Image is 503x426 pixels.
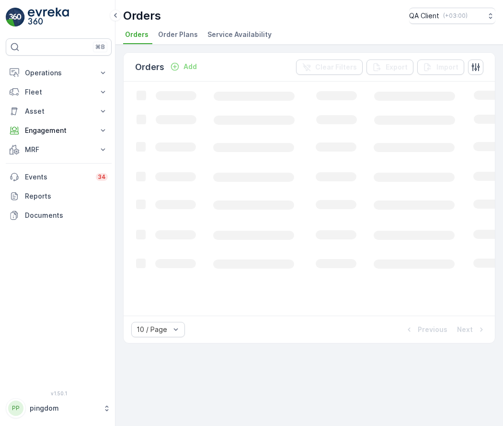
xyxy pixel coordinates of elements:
[315,62,357,72] p: Clear Filters
[6,140,112,159] button: MRF
[6,102,112,121] button: Asset
[409,8,495,24] button: QA Client(+03:00)
[386,62,408,72] p: Export
[123,8,161,24] p: Orders
[443,12,468,20] p: ( +03:00 )
[25,172,90,182] p: Events
[25,211,108,220] p: Documents
[25,145,92,154] p: MRF
[25,191,108,201] p: Reports
[207,30,272,39] span: Service Availability
[166,61,201,72] button: Add
[6,398,112,418] button: PPpingdom
[409,11,439,21] p: QA Client
[8,401,23,416] div: PP
[417,59,464,75] button: Import
[28,8,69,27] img: logo_light-DOdMpM7g.png
[25,126,92,135] p: Engagement
[6,8,25,27] img: logo
[436,62,458,72] p: Import
[296,59,363,75] button: Clear Filters
[30,403,98,413] p: pingdom
[125,30,149,39] span: Orders
[456,324,487,335] button: Next
[135,60,164,74] p: Orders
[25,87,92,97] p: Fleet
[183,62,197,71] p: Add
[403,324,448,335] button: Previous
[25,106,92,116] p: Asset
[6,63,112,83] button: Operations
[6,167,112,187] a: Events34
[6,83,112,102] button: Fleet
[418,325,447,334] p: Previous
[25,68,92,78] p: Operations
[95,43,105,51] p: ⌘B
[366,59,413,75] button: Export
[98,173,106,181] p: 34
[6,206,112,225] a: Documents
[457,325,473,334] p: Next
[6,390,112,396] span: v 1.50.1
[158,30,198,39] span: Order Plans
[6,121,112,140] button: Engagement
[6,187,112,206] a: Reports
